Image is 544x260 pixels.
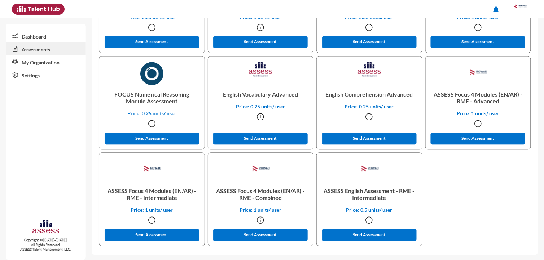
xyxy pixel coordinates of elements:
[431,85,525,111] p: ASSESS Focus 4 Modules (EN/AR) - RME - Advanced
[431,36,525,48] button: Send Assessment
[105,133,199,145] button: Send Assessment
[213,36,308,48] button: Send Assessment
[105,182,199,207] p: ASSESS Focus 4 Modules (EN/AR) - RME - Intermediate
[6,238,86,252] p: Copyright © [DATE]-[DATE]. All Rights Reserved. ASSESS Talent Management, LLC.
[213,133,308,145] button: Send Assessment
[323,207,416,213] p: Price: 0.5 units/ user
[322,36,417,48] button: Send Assessment
[323,85,416,104] p: English Comprehension Advanced
[6,42,86,55] a: Assessments
[105,111,199,117] p: Price: 0.25 units/ user
[213,229,308,241] button: Send Assessment
[322,229,417,241] button: Send Assessment
[431,133,525,145] button: Send Assessment
[105,229,199,241] button: Send Assessment
[323,182,416,207] p: ASSESS English Assessment - RME - Intermediate
[6,30,86,42] a: Dashboard
[6,55,86,68] a: My Organization
[431,111,525,117] p: Price: 1 units/ user
[105,36,199,48] button: Send Assessment
[214,182,308,207] p: ASSESS Focus 4 Modules (EN/AR) - RME - Combined
[105,85,199,111] p: FOCUS Numerical Reasoning Module Assessment
[323,104,416,110] p: Price: 0.25 units/ user
[32,219,60,236] img: assesscompany-logo.png
[214,207,308,213] p: Price: 1 units/ user
[105,207,199,213] p: Price: 1 units/ user
[322,133,417,145] button: Send Assessment
[6,68,86,81] a: Settings
[214,85,308,104] p: English Vocabulary Advanced
[214,104,308,110] p: Price: 0.25 units/ user
[492,5,501,14] mat-icon: notifications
